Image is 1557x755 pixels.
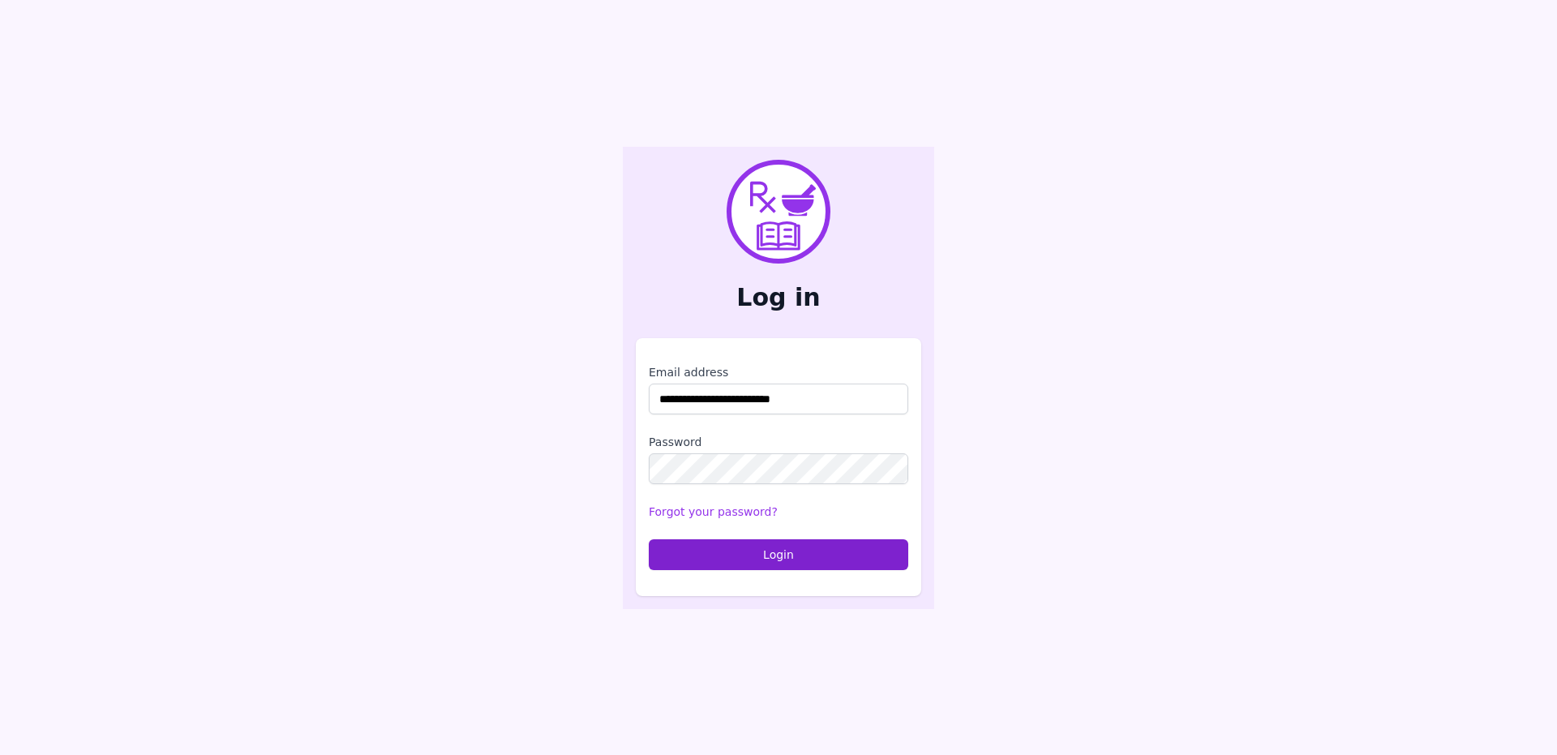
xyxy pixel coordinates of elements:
[727,160,830,264] img: PharmXellence Logo
[649,505,778,518] a: Forgot your password?
[649,539,908,570] button: Login
[649,434,908,450] label: Password
[649,364,908,380] label: Email address
[636,283,921,312] h2: Log in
